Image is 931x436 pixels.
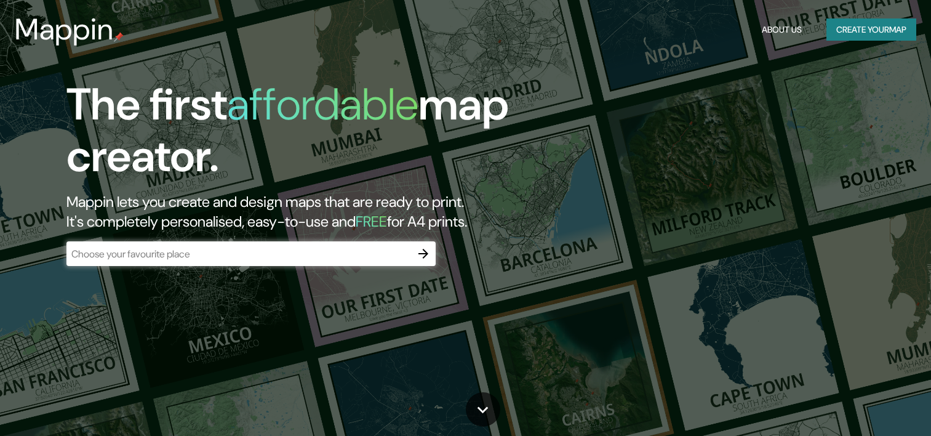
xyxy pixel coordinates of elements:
img: mappin-pin [114,32,124,42]
h1: The first map creator. [66,79,532,192]
button: Create yourmap [826,18,916,41]
h1: affordable [227,76,418,133]
h5: FREE [356,212,387,231]
h2: Mappin lets you create and design maps that are ready to print. It's completely personalised, eas... [66,192,532,232]
h3: Mappin [15,12,114,47]
button: About Us [757,18,807,41]
input: Choose your favourite place [66,247,411,261]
